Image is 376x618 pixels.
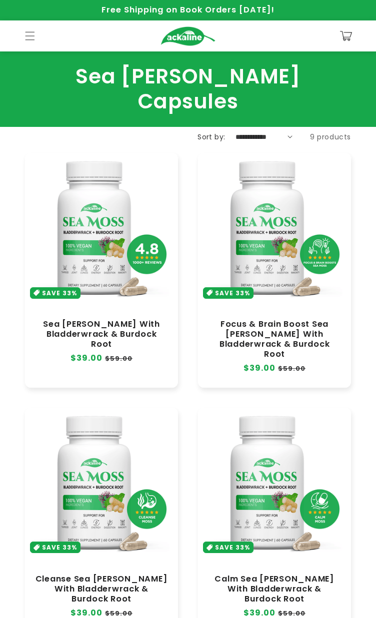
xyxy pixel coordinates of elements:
[310,132,351,142] span: 9 products
[197,132,225,142] label: Sort by:
[19,25,41,47] summary: Menu
[25,64,351,114] h1: Sea [PERSON_NAME] Capsules
[208,574,341,604] a: Calm Sea [PERSON_NAME] With Bladderwrack & Burdock Root
[35,574,168,604] a: Cleanse Sea [PERSON_NAME] With Bladderwrack & Burdock Root
[208,319,341,360] a: Focus & Brain Boost Sea [PERSON_NAME] With Bladderwrack & Burdock Root
[35,319,168,349] a: Sea [PERSON_NAME] With Bladderwrack & Burdock Root
[160,26,215,46] img: Ackaline
[101,4,274,15] span: Free Shipping on Book Orders [DATE]!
